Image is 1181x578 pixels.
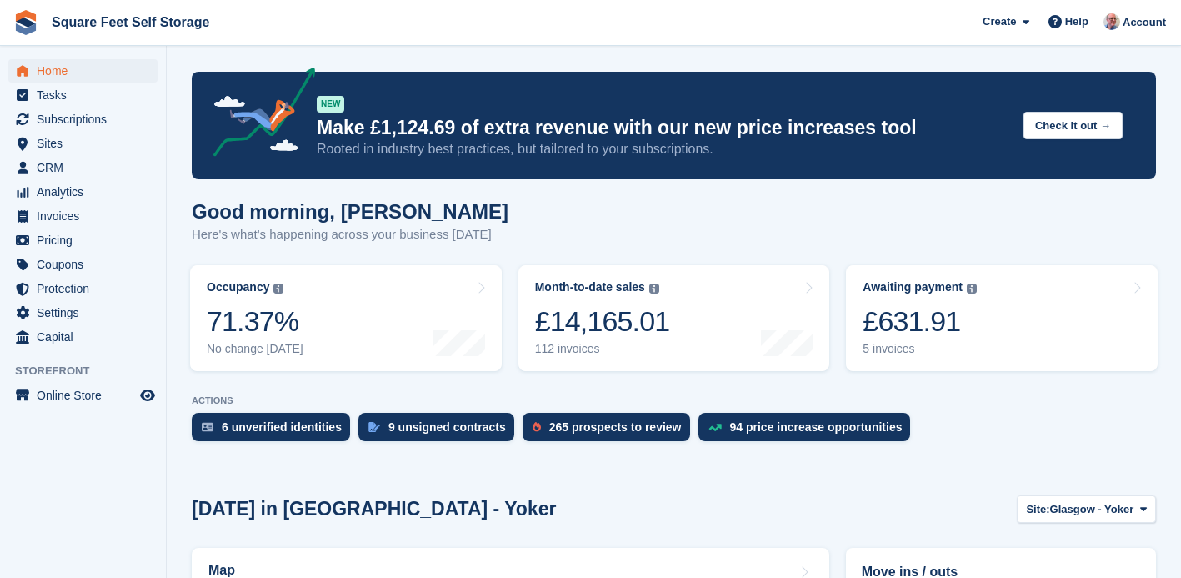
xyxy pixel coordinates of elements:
a: Month-to-date sales £14,165.01 112 invoices [518,265,830,371]
a: 9 unsigned contracts [358,413,523,450]
a: menu [8,132,158,155]
a: 265 prospects to review [523,413,698,450]
div: 94 price increase opportunities [730,420,903,434]
span: Pricing [37,229,137,252]
a: Preview store [138,385,158,405]
h2: [DATE] in [GEOGRAPHIC_DATA] - Yoker [192,498,556,520]
img: icon-info-grey-7440780725fd019a000dd9b08b2336e03edf1995a4989e88bcd33f0948082b44.svg [649,284,659,294]
img: price_increase_opportunities-93ffe204e8149a01c8c9dc8f82e8f89637d9d84a8eef4429ea346261dce0b2c0.svg [708,424,722,431]
p: Rooted in industry best practices, but tailored to your subscriptions. [317,140,1010,158]
a: 6 unverified identities [192,413,358,450]
a: Square Feet Self Storage [45,8,216,36]
img: prospect-51fa495bee0391a8d652442698ab0144808aea92771e9ea1ae160a38d050c398.svg [533,422,541,432]
button: Site: Glasgow - Yoker [1017,495,1156,523]
p: Here's what's happening across your business [DATE] [192,225,508,244]
div: No change [DATE] [207,342,303,356]
p: Make £1,124.69 of extra revenue with our new price increases tool [317,116,1010,140]
div: Month-to-date sales [535,280,645,294]
a: menu [8,325,158,349]
div: Occupancy [207,280,269,294]
span: Storefront [15,363,166,379]
a: Awaiting payment £631.91 5 invoices [846,265,1158,371]
a: 94 price increase opportunities [698,413,919,450]
a: menu [8,180,158,204]
img: David Greer [1103,13,1120,30]
a: menu [8,301,158,324]
a: menu [8,229,158,252]
a: menu [8,108,158,131]
div: 265 prospects to review [549,420,682,434]
span: Home [37,59,137,83]
span: Protection [37,277,137,300]
a: menu [8,83,158,107]
button: Check it out → [1023,112,1123,139]
div: 71.37% [207,304,303,339]
span: Create [983,13,1016,30]
img: stora-icon-8386f47178a22dfd0bd8f6a31ec36ba5ce8667c1dd55bd0f319d3a0aa187defe.svg [13,10,38,35]
a: menu [8,253,158,276]
span: Coupons [37,253,137,276]
div: 6 unverified identities [222,420,342,434]
span: Tasks [37,83,137,107]
span: Site: [1026,501,1049,518]
a: menu [8,156,158,179]
a: Occupancy 71.37% No change [DATE] [190,265,502,371]
img: price-adjustments-announcement-icon-8257ccfd72463d97f412b2fc003d46551f7dbcb40ab6d574587a9cd5c0d94... [199,68,316,163]
div: NEW [317,96,344,113]
div: £631.91 [863,304,977,339]
div: Awaiting payment [863,280,963,294]
a: menu [8,204,158,228]
div: 5 invoices [863,342,977,356]
img: verify_identity-adf6edd0f0f0b5bbfe63781bf79b02c33cf7c696d77639b501bdc392416b5a36.svg [202,422,213,432]
span: Invoices [37,204,137,228]
span: Analytics [37,180,137,204]
div: 9 unsigned contracts [388,420,506,434]
img: contract_signature_icon-13c848040528278c33f63329250d36e43548de30e8caae1d1a13099fd9432cc5.svg [368,422,380,432]
div: 112 invoices [535,342,670,356]
span: Account [1123,14,1166,31]
span: Capital [37,325,137,349]
span: CRM [37,156,137,179]
span: Glasgow - Yoker [1050,501,1134,518]
a: menu [8,384,158,407]
span: Online Store [37,384,137,407]
h1: Good morning, [PERSON_NAME] [192,200,508,223]
span: Sites [37,132,137,155]
div: £14,165.01 [535,304,670,339]
a: menu [8,59,158,83]
img: icon-info-grey-7440780725fd019a000dd9b08b2336e03edf1995a4989e88bcd33f0948082b44.svg [273,284,283,294]
h2: Map [208,563,235,578]
span: Help [1065,13,1088,30]
p: ACTIONS [192,395,1156,406]
span: Subscriptions [37,108,137,131]
img: icon-info-grey-7440780725fd019a000dd9b08b2336e03edf1995a4989e88bcd33f0948082b44.svg [967,284,977,294]
span: Settings [37,301,137,324]
a: menu [8,277,158,300]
